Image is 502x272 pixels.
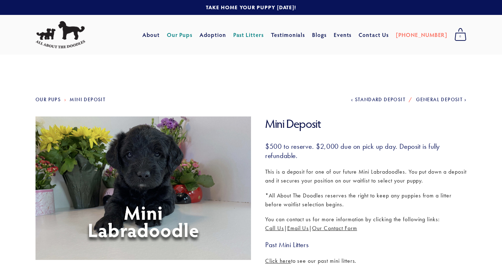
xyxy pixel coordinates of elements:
[416,97,466,103] a: General Deposit
[265,240,466,249] h3: Past Mini Litters
[416,97,463,103] span: General Deposit
[451,26,470,44] a: 0 items in cart
[36,21,85,49] img: All About The Doodles
[396,28,447,41] a: [PHONE_NUMBER]
[265,257,291,264] a: Click here
[265,225,284,232] a: Call Us
[287,225,309,232] a: Email Us
[312,28,327,41] a: Blogs
[265,215,466,233] p: You can contact us for more information by clicking the following links: | |
[265,191,466,209] p: *All About The Doodles reserves the right to keep any puppies from a litter before waitlist selec...
[265,256,466,266] p: to see our past mini litters.
[265,142,466,160] h3: $500 to reserve. $2,000 due on pick up day. Deposit is fully refundable.
[70,97,105,103] a: Mini Deposit
[359,28,389,41] a: Contact Us
[233,31,264,38] a: Past Litters
[36,97,61,103] a: Our Pups
[142,28,160,41] a: About
[200,28,226,41] a: Adoption
[32,116,255,260] img: Mini_Deposit.jpg
[265,116,466,131] h1: Mini Deposit
[265,167,466,185] p: This is a deposit for one of our future Mini Labradoodles. You put down a deposit and it secures ...
[271,28,305,41] a: Testimonials
[334,28,352,41] a: Events
[167,28,193,41] a: Our Pups
[351,97,405,103] a: Standard Deposit
[355,97,405,103] span: Standard Deposit
[312,225,357,232] a: Our Contact Form
[454,32,466,41] span: 0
